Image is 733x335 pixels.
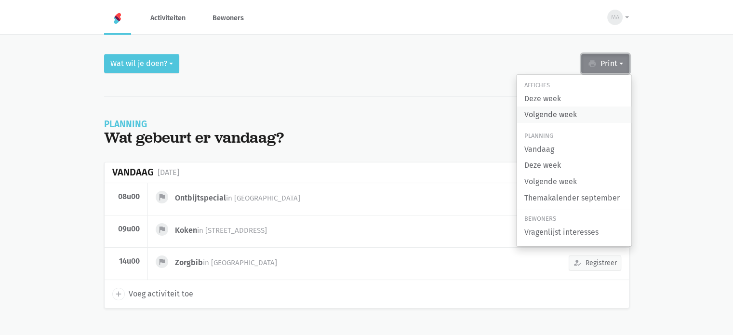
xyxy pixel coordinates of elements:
i: print [587,59,596,68]
button: Print [581,54,629,73]
a: Bewoners [205,2,252,34]
a: Vragenlijst interesses [517,224,631,241]
a: Activiteiten [143,2,193,34]
i: flag [158,193,166,201]
a: Vandaag [517,141,631,158]
div: Wat wil je doen? [516,74,632,247]
div: Planning [104,120,284,129]
a: Themakalender september [517,190,631,206]
a: Deze week [517,157,631,174]
i: flag [158,257,166,266]
a: add Voeg activiteit toe [112,288,193,300]
img: Home [112,13,123,24]
span: Voeg activiteit toe [129,288,193,300]
a: Deze week [517,91,631,107]
div: Ontbijtspecial [175,193,308,203]
button: Wat wil je doen? [104,54,179,73]
div: 09u00 [112,224,140,234]
i: flag [158,225,166,234]
div: Zorgbib [175,257,285,268]
div: Bewoners [517,214,631,224]
div: [DATE] [158,166,179,179]
div: Koken [175,225,275,236]
a: Volgende week [517,174,631,190]
span: MA [611,13,619,22]
div: 14u00 [112,256,140,266]
span: in [STREET_ADDRESS] [197,226,267,235]
div: 08u00 [112,192,140,201]
div: Planning [517,131,631,141]
span: in [GEOGRAPHIC_DATA] [226,194,300,202]
i: how_to_reg [573,258,582,267]
span: in [GEOGRAPHIC_DATA] [203,258,277,267]
div: Wat gebeurt er vandaag? [104,129,284,147]
button: Registreer [569,255,621,270]
i: add [114,290,123,298]
div: Vandaag [112,167,154,178]
div: Affiches [517,80,631,91]
button: MA [601,6,629,28]
a: Volgende week [517,107,631,123]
